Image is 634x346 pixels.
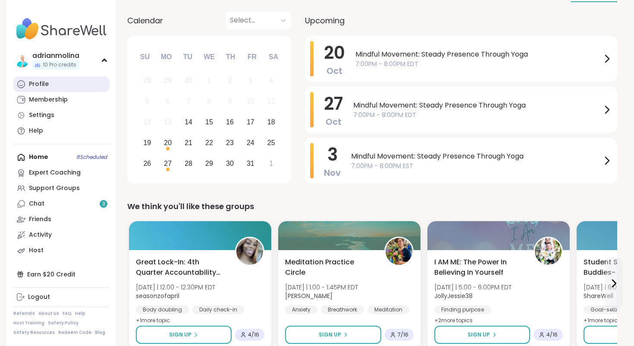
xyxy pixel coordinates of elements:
span: 27 [324,92,343,116]
a: FAQ [63,311,72,317]
a: Chat3 [13,196,110,212]
span: Meditation Practice Circle [285,257,375,278]
div: Anxiety [285,305,317,314]
div: Goal-setting [584,305,631,314]
div: Choose Thursday, October 16th, 2025 [221,113,239,132]
div: 8 [207,95,211,107]
div: Not available Monday, October 6th, 2025 [159,92,177,111]
div: Sa [264,48,283,67]
div: 2 [228,75,232,86]
div: 23 [226,137,234,149]
div: 28 [185,158,192,169]
span: [DATE] | 1:00 - 1:45PM EDT [285,283,358,292]
div: 29 [164,75,172,86]
div: 22 [205,137,213,149]
div: Choose Monday, October 27th, 2025 [159,154,177,173]
div: 15 [205,116,213,128]
div: 19 [143,137,151,149]
div: Finding purpose [434,305,491,314]
div: Not available Tuesday, September 30th, 2025 [179,72,198,90]
div: We [200,48,219,67]
div: Not available Friday, October 10th, 2025 [241,92,260,111]
div: Not available Sunday, October 12th, 2025 [138,113,157,132]
div: 26 [143,158,151,169]
b: [PERSON_NAME] [285,292,333,300]
div: Not available Saturday, October 4th, 2025 [262,72,280,90]
img: JollyJessie38 [535,238,562,265]
div: 20 [164,137,172,149]
div: Choose Tuesday, October 28th, 2025 [179,154,198,173]
div: Not available Saturday, October 11th, 2025 [262,92,280,111]
span: [DATE] | 5:00 - 6:00PM EDT [434,283,512,292]
div: Daily check-in [192,305,244,314]
div: 31 [247,158,254,169]
div: Not available Monday, October 13th, 2025 [159,113,177,132]
div: Choose Saturday, October 18th, 2025 [262,113,280,132]
div: 3 [248,75,252,86]
img: seasonzofapril [236,238,263,265]
div: Not available Friday, October 3rd, 2025 [241,72,260,90]
div: Choose Tuesday, October 14th, 2025 [179,113,198,132]
div: 6 [166,95,170,107]
span: Great Lock-In: 4th Quarter Accountability Partner [136,257,226,278]
div: Th [221,48,240,67]
div: Support Groups [29,184,80,193]
a: About Us [38,311,59,317]
a: Host Training [13,320,44,326]
div: Choose Saturday, October 25th, 2025 [262,133,280,152]
div: Settings [29,111,54,120]
img: ShareWell Nav Logo [13,14,110,44]
div: Choose Monday, October 20th, 2025 [159,133,177,152]
div: Host [29,246,44,255]
div: 27 [164,158,172,169]
div: 14 [185,116,192,128]
div: Choose Friday, October 24th, 2025 [241,133,260,152]
div: 12 [143,116,151,128]
div: 18 [267,116,275,128]
div: 28 [143,75,151,86]
a: Host [13,243,110,258]
div: 1 [207,75,211,86]
a: Safety Policy [48,320,78,326]
div: Fr [242,48,261,67]
a: Activity [13,227,110,243]
div: Not available Thursday, October 2nd, 2025 [221,72,239,90]
div: Choose Thursday, October 23rd, 2025 [221,133,239,152]
span: Mindful Movement: Steady Presence Through Yoga [355,49,602,60]
span: 7:00PM - 8:00PM EST [351,162,602,171]
div: Choose Wednesday, October 29th, 2025 [200,154,219,173]
div: Not available Sunday, October 5th, 2025 [138,92,157,111]
div: 13 [164,116,172,128]
a: Blog [95,330,105,336]
a: Logout [13,289,110,305]
div: Choose Wednesday, October 22nd, 2025 [200,133,219,152]
div: Choose Saturday, November 1st, 2025 [262,154,280,173]
div: Choose Sunday, October 26th, 2025 [138,154,157,173]
div: 10 [247,95,254,107]
span: Upcoming [305,15,345,26]
span: Mindful Movement: Steady Presence Through Yoga [353,100,602,111]
div: Logout [28,293,50,302]
a: Help [13,123,110,139]
span: Oct [326,65,342,77]
button: Sign Up [136,326,232,344]
a: Referrals [13,311,35,317]
a: Support Groups [13,181,110,196]
span: 10 Pro credits [43,61,76,69]
span: 20 [324,41,345,65]
button: Sign Up [434,326,530,344]
div: 7 [187,95,191,107]
div: We think you'll like these groups [127,200,617,213]
div: 30 [185,75,192,86]
a: Redeem Code [58,330,91,336]
div: Body doubling [136,305,189,314]
div: Choose Friday, October 31st, 2025 [241,154,260,173]
div: Profile [29,80,49,89]
div: 17 [247,116,254,128]
a: Profile [13,76,110,92]
a: Settings [13,108,110,123]
div: Choose Wednesday, October 15th, 2025 [200,113,219,132]
div: Expert Coaching [29,168,81,177]
div: Tu [178,48,197,67]
span: 3 [102,200,105,208]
